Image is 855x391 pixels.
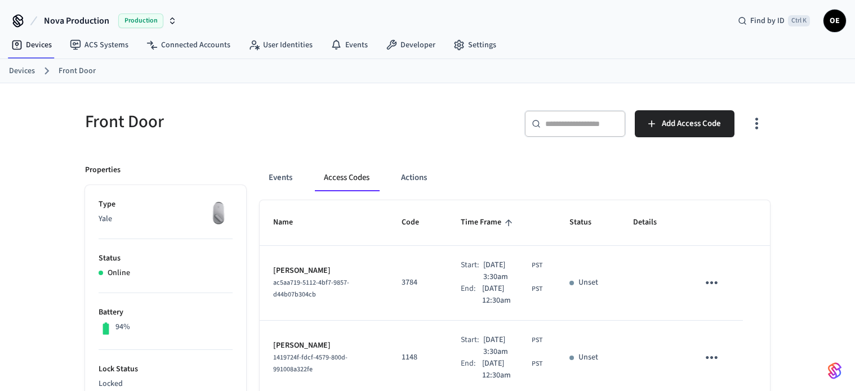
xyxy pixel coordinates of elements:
[137,35,239,55] a: Connected Accounts
[273,340,375,352] p: [PERSON_NAME]
[273,265,375,277] p: [PERSON_NAME]
[204,199,233,227] img: August Wifi Smart Lock 3rd Gen, Silver, Front
[99,213,233,225] p: Yale
[108,267,130,279] p: Online
[461,334,483,358] div: Start:
[532,335,542,345] span: PST
[315,164,378,191] button: Access Codes
[9,65,35,77] a: Devices
[788,15,810,26] span: Ctrl K
[99,307,233,318] p: Battery
[461,259,483,283] div: Start:
[61,35,137,55] a: ACS Systems
[532,284,542,294] span: PST
[322,35,377,55] a: Events
[273,278,349,299] span: ac5aa719-5112-4bf7-9857-d44b07b304cb
[662,116,721,131] span: Add Access Code
[59,65,96,77] a: Front Door
[115,321,130,333] p: 94%
[483,259,542,283] div: Asia/Manila
[377,35,444,55] a: Developer
[461,283,482,307] div: End:
[483,334,542,358] div: Asia/Manila
[532,359,542,369] span: PST
[99,363,233,375] p: Lock Status
[260,164,301,191] button: Events
[825,11,845,31] span: OE
[99,378,233,390] p: Locked
[239,35,322,55] a: User Identities
[482,358,529,381] span: [DATE] 12:30am
[483,259,529,283] span: [DATE] 3:30am
[482,358,542,381] div: Asia/Manila
[99,253,233,264] p: Status
[578,352,598,363] p: Unset
[392,164,436,191] button: Actions
[402,214,434,231] span: Code
[99,199,233,210] p: Type
[461,214,516,231] span: Time Frame
[2,35,61,55] a: Devices
[828,362,841,380] img: SeamLogoGradient.69752ec5.svg
[44,14,109,28] span: Nova Production
[402,352,434,363] p: 1148
[444,35,505,55] a: Settings
[273,353,348,374] span: 1419724f-fdcf-4579-800d-991008a322fe
[532,260,542,271] span: PST
[729,11,819,31] div: Find by IDCtrl K
[118,14,163,28] span: Production
[402,277,434,289] p: 3784
[85,164,121,176] p: Properties
[482,283,529,307] span: [DATE] 12:30am
[260,164,770,191] div: ant example
[483,334,529,358] span: [DATE] 3:30am
[633,214,671,231] span: Details
[578,277,598,289] p: Unset
[569,214,606,231] span: Status
[461,358,482,381] div: End:
[635,110,734,137] button: Add Access Code
[823,10,846,32] button: OE
[273,214,308,231] span: Name
[482,283,542,307] div: Asia/Manila
[85,110,421,133] h5: Front Door
[750,15,785,26] span: Find by ID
